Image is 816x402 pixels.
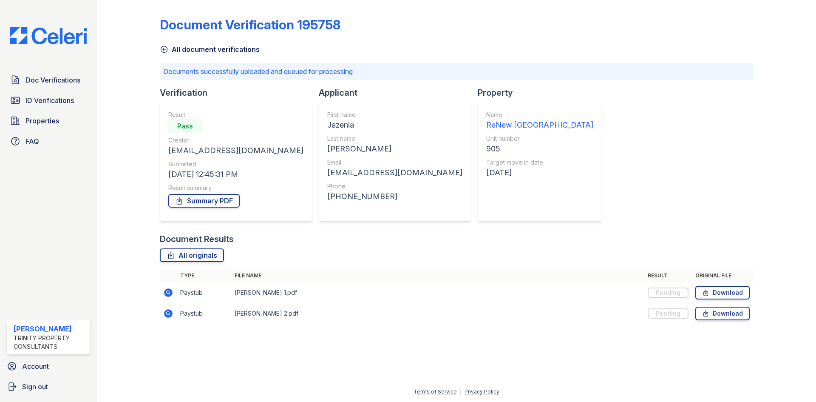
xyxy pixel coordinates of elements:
[465,388,499,395] a: Privacy Policy
[3,358,93,375] a: Account
[327,182,462,191] div: Phone
[168,160,303,168] div: Submitted
[25,116,59,126] span: Properties
[648,308,688,319] div: Pending
[3,378,93,395] a: Sign out
[327,191,462,202] div: [PHONE_NUMBER]
[25,136,39,146] span: FAQ
[478,87,609,99] div: Property
[486,158,593,167] div: Target move in date
[14,324,87,334] div: [PERSON_NAME]
[327,111,462,119] div: First name
[486,111,593,119] div: Name
[160,44,260,54] a: All document verifications
[25,75,80,85] span: Doc Verifications
[168,136,303,145] div: Creator
[177,269,231,282] th: Type
[168,194,240,208] a: Summary PDF
[231,303,644,324] td: [PERSON_NAME] 2.pdf
[25,95,74,105] span: ID Verifications
[160,87,319,99] div: Verification
[160,248,224,262] a: All originals
[168,119,202,133] div: Pass
[163,66,750,77] p: Documents successfully uploaded and queued for processing
[327,119,462,131] div: Jazenia
[644,269,692,282] th: Result
[7,112,90,129] a: Properties
[327,143,462,155] div: [PERSON_NAME]
[7,71,90,88] a: Doc Verifications
[486,111,593,131] a: Name ReNew [GEOGRAPHIC_DATA]
[327,158,462,167] div: Email
[648,288,688,298] div: Pending
[7,133,90,150] a: FAQ
[486,119,593,131] div: ReNew [GEOGRAPHIC_DATA]
[231,269,644,282] th: File name
[22,382,48,392] span: Sign out
[177,282,231,303] td: Paystub
[695,286,750,299] a: Download
[160,233,234,245] div: Document Results
[22,361,49,371] span: Account
[231,282,644,303] td: [PERSON_NAME] 1.pdf
[414,388,457,395] a: Terms of Service
[177,303,231,324] td: Paystub
[168,145,303,157] div: [EMAIL_ADDRESS][DOMAIN_NAME]
[168,168,303,180] div: [DATE] 12:45:31 PM
[486,134,593,143] div: Unit number
[14,334,87,351] div: Trinity Property Consultants
[168,184,303,192] div: Result summary
[695,307,750,320] a: Download
[319,87,478,99] div: Applicant
[160,17,340,32] div: Document Verification 195758
[7,92,90,109] a: ID Verifications
[692,269,753,282] th: Original file
[486,143,593,155] div: 905
[460,388,462,395] div: |
[168,111,303,119] div: Result
[327,134,462,143] div: Last name
[486,167,593,179] div: [DATE]
[3,27,93,44] img: CE_Logo_Blue-a8612792a0a2168367f1c8372b55b34899dd931a85d93a1a3d3e32e68fde9ad4.png
[327,167,462,179] div: [EMAIL_ADDRESS][DOMAIN_NAME]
